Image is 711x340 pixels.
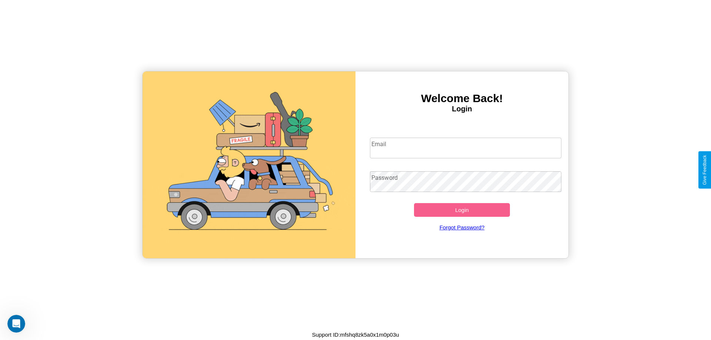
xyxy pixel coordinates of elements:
[355,105,568,113] h4: Login
[366,217,558,238] a: Forgot Password?
[7,315,25,333] iframe: Intercom live chat
[414,203,510,217] button: Login
[143,71,355,258] img: gif
[702,155,707,185] div: Give Feedback
[312,330,399,340] p: Support ID: mfshq8zk5a0x1m0p03u
[355,92,568,105] h3: Welcome Back!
